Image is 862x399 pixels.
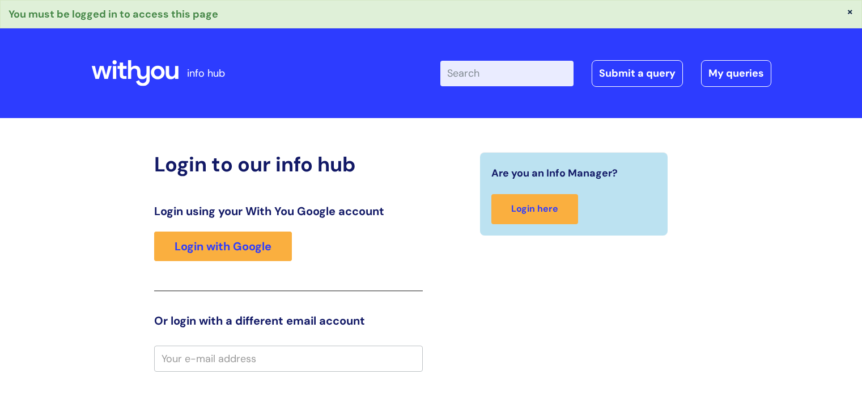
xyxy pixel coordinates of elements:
[154,232,292,261] a: Login with Google
[154,314,423,327] h3: Or login with a different email account
[154,204,423,218] h3: Login using your With You Google account
[154,346,423,372] input: Your e-mail address
[491,164,618,182] span: Are you an Info Manager?
[154,152,423,177] h2: Login to our info hub
[491,194,578,224] a: Login here
[592,60,683,86] a: Submit a query
[187,64,225,82] p: info hub
[701,60,771,86] a: My queries
[847,6,853,16] button: ×
[440,61,574,86] input: Search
